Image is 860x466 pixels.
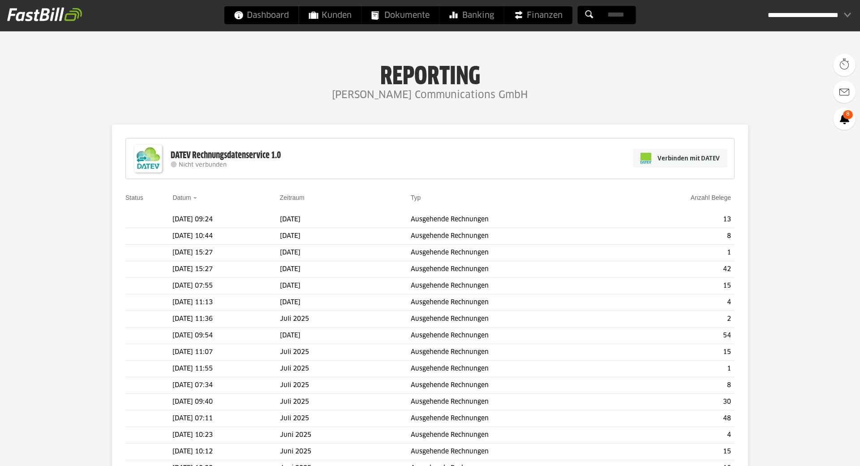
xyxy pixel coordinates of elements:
img: pi-datev-logo-farbig-24.svg [641,153,651,164]
td: 8 [618,377,735,394]
td: [DATE] 15:27 [172,261,279,278]
a: Dokumente [362,6,439,24]
a: Finanzen [504,6,572,24]
img: fastbill_logo_white.png [7,7,82,22]
td: 30 [618,394,735,410]
td: Ausgehende Rechnungen [411,377,618,394]
td: Ausgehende Rechnungen [411,278,618,294]
td: 15 [618,278,735,294]
td: 54 [618,328,735,344]
td: Ausgehende Rechnungen [411,228,618,245]
td: 8 [618,228,735,245]
td: Ausgehende Rechnungen [411,294,618,311]
span: Dokumente [372,6,430,24]
td: Juni 2025 [280,427,411,444]
a: Banking [440,6,504,24]
td: [DATE] 10:44 [172,228,279,245]
img: DATEV-Datenservice Logo [130,141,166,177]
a: Anzahl Belege [691,194,731,201]
td: 1 [618,361,735,377]
td: 1 [618,245,735,261]
td: Ausgehende Rechnungen [411,311,618,328]
iframe: Öffnet ein Widget, in dem Sie weitere Informationen finden [790,439,851,462]
td: [DATE] 07:55 [172,278,279,294]
td: 2 [618,311,735,328]
td: [DATE] 11:36 [172,311,279,328]
a: Zeitraum [280,194,305,201]
td: 4 [618,294,735,311]
td: [DATE] 11:13 [172,294,279,311]
img: sort_desc.gif [193,197,199,199]
td: Juli 2025 [280,394,411,410]
td: [DATE] 09:40 [172,394,279,410]
td: 48 [618,410,735,427]
td: Juli 2025 [280,344,411,361]
td: [DATE] [280,261,411,278]
a: Status [125,194,143,201]
td: 4 [618,427,735,444]
td: [DATE] [280,228,411,245]
td: Ausgehende Rechnungen [411,427,618,444]
a: Dashboard [224,6,299,24]
td: [DATE] [280,328,411,344]
td: Ausgehende Rechnungen [411,394,618,410]
td: Juni 2025 [280,444,411,460]
td: [DATE] 11:07 [172,344,279,361]
td: [DATE] 07:34 [172,377,279,394]
td: [DATE] 11:55 [172,361,279,377]
td: [DATE] 07:11 [172,410,279,427]
td: Ausgehende Rechnungen [411,245,618,261]
h1: Reporting [90,63,770,86]
a: Kunden [299,6,361,24]
a: 8 [833,108,856,130]
td: 15 [618,344,735,361]
td: [DATE] [280,211,411,228]
span: 8 [843,110,853,119]
td: 13 [618,211,735,228]
td: Ausgehende Rechnungen [411,344,618,361]
td: [DATE] 10:12 [172,444,279,460]
span: Banking [450,6,494,24]
span: Nicht verbunden [179,162,227,168]
td: Ausgehende Rechnungen [411,261,618,278]
td: Ausgehende Rechnungen [411,328,618,344]
td: 42 [618,261,735,278]
td: Juli 2025 [280,311,411,328]
td: Ausgehende Rechnungen [411,211,618,228]
td: [DATE] [280,294,411,311]
td: [DATE] 09:24 [172,211,279,228]
td: Juli 2025 [280,410,411,427]
div: DATEV Rechnungsdatenservice 1.0 [171,150,281,161]
span: Verbinden mit DATEV [658,154,720,163]
td: Juli 2025 [280,377,411,394]
td: [DATE] 10:23 [172,427,279,444]
a: Datum [172,194,191,201]
span: Kunden [309,6,352,24]
td: [DATE] 09:54 [172,328,279,344]
td: Juli 2025 [280,361,411,377]
span: Finanzen [514,6,563,24]
span: Dashboard [234,6,289,24]
td: [DATE] [280,278,411,294]
td: Ausgehende Rechnungen [411,361,618,377]
td: 15 [618,444,735,460]
td: [DATE] 15:27 [172,245,279,261]
td: [DATE] [280,245,411,261]
td: Ausgehende Rechnungen [411,444,618,460]
a: Typ [411,194,421,201]
a: Verbinden mit DATEV [633,149,727,168]
td: Ausgehende Rechnungen [411,410,618,427]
